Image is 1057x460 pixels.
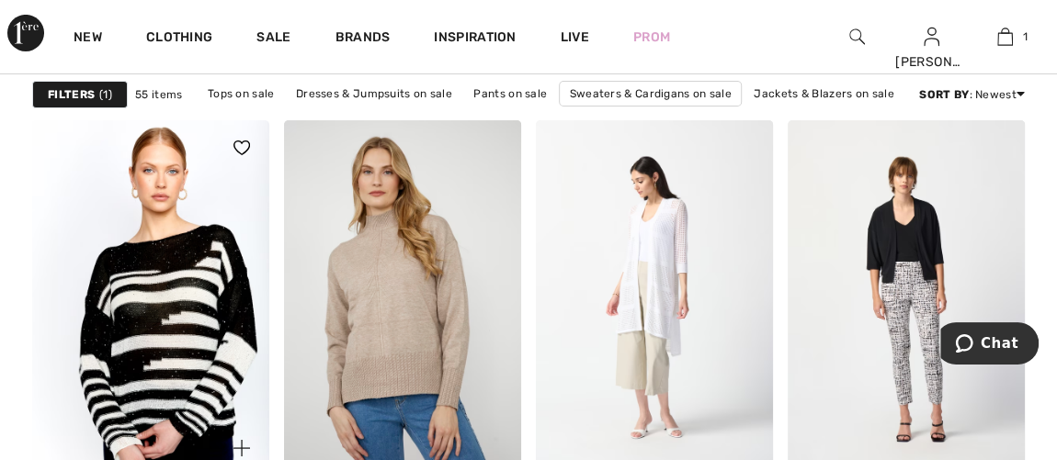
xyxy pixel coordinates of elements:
[74,29,102,49] a: New
[434,29,516,49] span: Inspiration
[464,82,556,106] a: Pants on sale
[256,29,290,49] a: Sale
[970,26,1042,48] a: 1
[335,29,391,49] a: Brands
[445,107,536,130] a: Skirts on sale
[539,107,657,130] a: Outerwear on sale
[146,29,212,49] a: Clothing
[924,28,939,45] a: Sign In
[287,82,461,106] a: Dresses & Jumpsuits on sale
[48,86,95,103] strong: Filters
[135,86,182,103] span: 55 items
[233,440,250,456] img: plus_v2.svg
[1022,28,1027,45] span: 1
[895,52,968,72] div: [PERSON_NAME]
[997,26,1013,48] img: My Bag
[919,86,1025,103] div: : Newest
[849,26,865,48] img: search the website
[924,26,939,48] img: My Info
[233,140,250,155] img: heart_black_full.svg
[199,82,284,106] a: Tops on sale
[561,28,589,47] a: Live
[919,88,969,101] strong: Sort By
[744,82,904,106] a: Jackets & Blazers on sale
[633,28,670,47] a: Prom
[940,322,1039,368] iframe: Opens a widget where you can chat to one of our agents
[7,15,44,51] img: 1ère Avenue
[559,81,741,107] a: Sweaters & Cardigans on sale
[99,86,112,103] span: 1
